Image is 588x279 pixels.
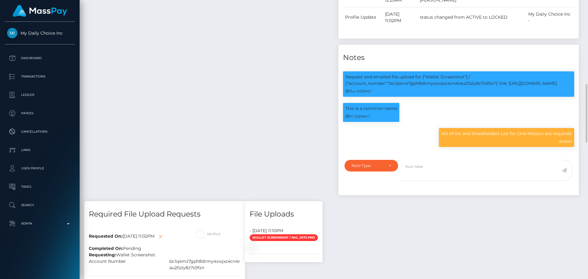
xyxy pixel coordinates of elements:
p: User Profile [7,164,73,173]
a: Transactions [5,69,75,84]
td: My Daily Choice Inc - [526,7,574,28]
div: [DATE] 11:02PM Pending [84,228,191,252]
div: Note Type [352,163,384,168]
p: Payees [7,109,73,118]
td: status changed from ACTIVE to LOCKED [418,7,526,28]
img: My Daily Choice Inc [7,28,17,38]
b: Requesting: [89,252,116,258]
p: This is a common name [345,105,397,112]
div: Account Number [84,258,165,271]
p: Transactions [7,72,73,81]
a: Links [5,142,75,158]
a: Admin [5,216,75,231]
p: Search [7,201,73,210]
td: [DATE] 11:02PM [383,7,418,28]
span: Wallet Screenshot / IMG_3072.png [250,234,318,241]
a: Taxes [5,179,75,194]
a: User Profile [5,161,75,176]
p: Taxes [7,182,73,191]
p: Ledger [7,90,73,100]
a: Dashboard [5,51,75,66]
h4: File Uploads [250,209,318,220]
small: Fri 12:20AM / [345,114,370,119]
b: Completed On: [89,246,123,251]
div: bc1q4mz7gph8drmy4zwjxz4cn4rau20zly8z7s9fzn [165,258,245,271]
td: Profile Update [343,7,383,28]
button: Note Type [345,160,398,172]
label: Verified [196,230,220,238]
img: MassPay Logo [13,5,67,17]
h4: Notes [343,52,574,63]
p: Admin [7,219,73,228]
p: Cancellations [7,127,73,136]
div: Wallet Screenshot [84,252,245,258]
h4: Required File Upload Requests [89,209,240,220]
p: Dashboard [7,54,73,63]
a: Search [5,198,75,213]
a: Payees [5,106,75,121]
p: Links [7,145,73,155]
b: Requested On: [89,233,123,239]
span: My Daily Choice Inc [5,30,75,36]
p: Request and emailed file upload for ["Wallet Screenshot"] / {"account_number":"bc1q4mz7gph8drmy4z... [345,74,572,87]
small: Thu 11:02PM / [345,89,371,93]
small: 6:43AM [559,139,572,144]
p: Art of Inc and Shareholders List for One Mission are required. [441,130,572,137]
a: Ledger [5,87,75,103]
img: d4a1012f-727a-4e72-9927-1d83154638c8 [250,244,254,249]
div: - [DATE] 11:10PM [245,228,322,234]
a: Cancellations [5,124,75,139]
